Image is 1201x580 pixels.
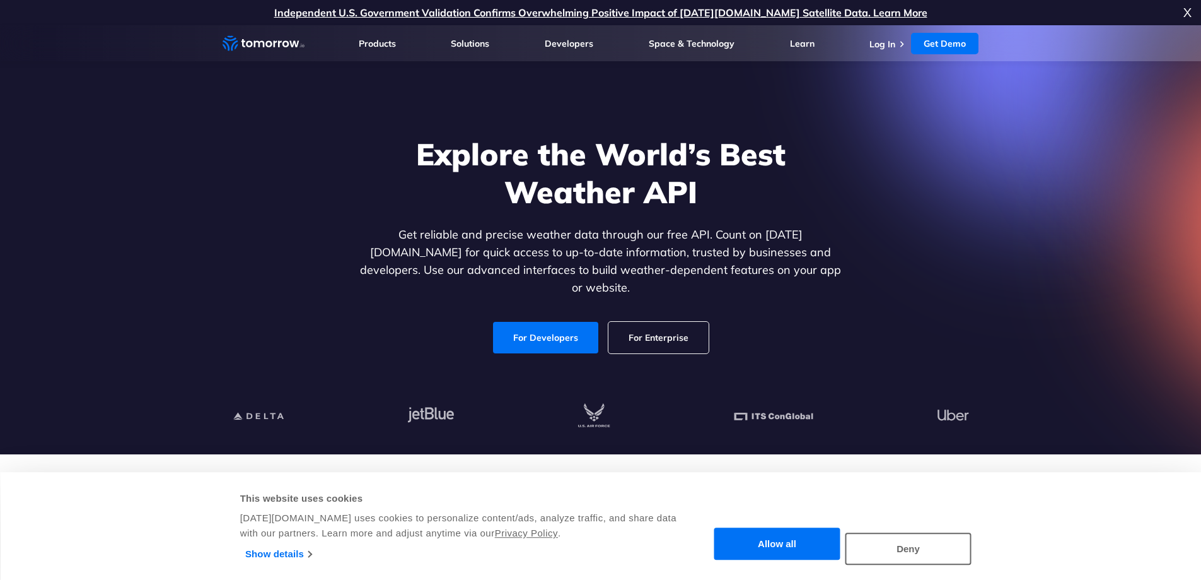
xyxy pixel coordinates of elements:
button: Deny [845,533,972,565]
div: This website uses cookies [240,491,678,506]
h1: Explore the World’s Best Weather API [357,135,844,211]
a: Home link [223,34,305,53]
a: Learn [790,38,815,49]
a: For Enterprise [608,322,709,353]
a: Solutions [451,38,489,49]
a: Independent U.S. Government Validation Confirms Overwhelming Positive Impact of [DATE][DOMAIN_NAM... [274,6,927,19]
a: Get Demo [911,33,978,54]
a: Show details [245,545,311,564]
button: Allow all [714,528,840,560]
a: Log In [869,38,895,50]
p: Get reliable and precise weather data through our free API. Count on [DATE][DOMAIN_NAME] for quic... [357,226,844,297]
a: Products [359,38,396,49]
a: Developers [545,38,593,49]
div: [DATE][DOMAIN_NAME] uses cookies to personalize content/ads, analyze traffic, and share data with... [240,511,678,541]
a: Privacy Policy [495,528,558,538]
a: For Developers [493,322,598,353]
a: Space & Technology [649,38,734,49]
